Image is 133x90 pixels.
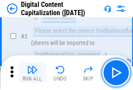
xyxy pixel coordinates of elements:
[109,66,123,80] img: Main button
[46,62,74,83] button: Undo
[74,62,102,83] button: Skip
[33,50,101,60] div: TrailBalanceFlat - imported
[55,64,65,75] img: Undo
[116,3,126,14] img: Settings menu
[7,3,17,14] img: Back
[41,12,76,22] div: Import Sheet
[83,76,94,81] div: Skip
[83,64,93,75] img: Skip
[18,62,46,83] button: Run All
[27,64,38,75] img: Run All
[54,76,67,81] div: Undo
[23,76,42,81] div: Run All
[21,33,27,40] span: # 3
[104,5,111,12] img: Support
[21,0,101,17] div: Digital Content Capitalization ([DATE])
